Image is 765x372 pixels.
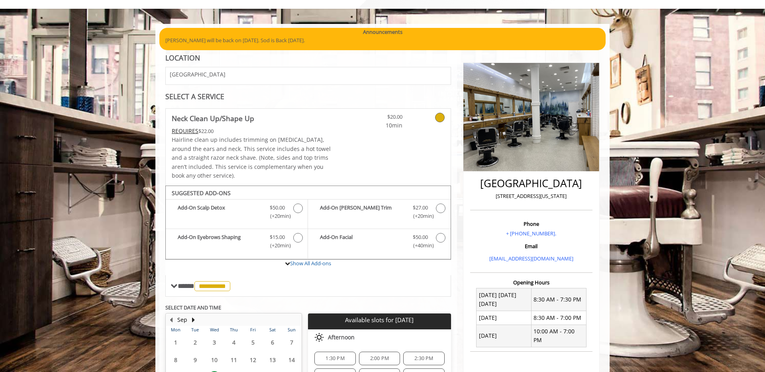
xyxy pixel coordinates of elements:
span: Afternoon [328,334,355,341]
b: SUGGESTED ADD-ONS [172,189,231,197]
td: 8:30 AM - 7:00 PM [531,311,586,325]
span: [GEOGRAPHIC_DATA] [170,71,226,77]
b: Announcements [363,28,402,36]
span: 1:30 PM [326,355,344,362]
button: Next Month [190,315,196,324]
th: Sat [263,326,282,334]
span: 2:00 PM [370,355,389,362]
span: 2:30 PM [414,355,433,362]
div: SELECT A SERVICE [165,93,451,100]
p: [STREET_ADDRESS][US_STATE] [472,192,590,200]
button: Previous Month [168,315,174,324]
button: Sep [177,315,187,324]
p: Available slots for [DATE] [311,317,447,323]
td: 8:30 AM - 7:30 PM [531,288,586,311]
a: + [PHONE_NUMBER]. [506,230,556,237]
div: Neck Clean Up/Shape Up Add-onS [165,186,451,260]
img: afternoon slots [314,333,324,342]
h3: Email [472,243,590,249]
div: 2:00 PM [359,352,400,365]
h3: Opening Hours [470,280,592,285]
td: [DATE] [477,325,532,347]
th: Mon [166,326,185,334]
p: [PERSON_NAME] will be back on [DATE]. Sod is Back [DATE]. [165,36,600,45]
th: Sun [282,326,302,334]
a: [EMAIL_ADDRESS][DOMAIN_NAME] [489,255,573,262]
div: 1:30 PM [314,352,355,365]
th: Fri [243,326,263,334]
td: [DATE] [DATE] [DATE] [477,288,532,311]
th: Wed [205,326,224,334]
td: [DATE] [477,311,532,325]
th: Tue [185,326,204,334]
b: LOCATION [165,53,200,63]
h2: [GEOGRAPHIC_DATA] [472,178,590,189]
td: 10:00 AM - 7:00 PM [531,325,586,347]
b: SELECT DATE AND TIME [165,304,221,311]
h3: Phone [472,221,590,227]
a: Show All Add-ons [290,260,331,267]
div: 2:30 PM [403,352,444,365]
th: Thu [224,326,243,334]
